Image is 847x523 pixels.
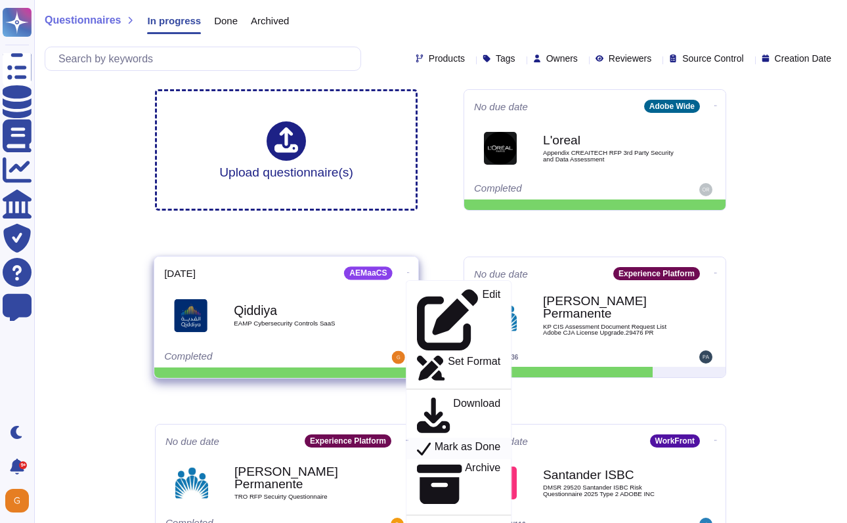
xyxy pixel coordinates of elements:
[406,394,511,438] a: Download
[546,54,578,63] span: Owners
[251,16,289,26] span: Archived
[474,269,528,279] span: No due date
[496,54,515,63] span: Tags
[392,351,405,364] img: user
[699,183,712,196] img: user
[543,469,674,481] b: Santander ISBC
[164,351,327,364] div: Completed
[543,150,674,162] span: Appendix CREAITECH RFP 3rd Party Security and Data Assessment
[5,489,29,513] img: user
[543,295,674,320] b: [PERSON_NAME] Permanente
[474,102,528,112] span: No due date
[234,465,366,490] b: [PERSON_NAME] Permanente
[52,47,360,70] input: Search by keywords
[465,463,500,507] p: Archive
[448,357,500,381] p: Set Format
[214,16,238,26] span: Done
[406,459,511,509] a: Archive
[609,54,651,63] span: Reviewers
[344,266,392,280] div: AEMaaCS
[435,441,501,457] p: Mark as Done
[406,438,511,459] a: Mark as Done
[453,398,500,435] p: Download
[474,183,635,196] div: Completed
[699,350,712,364] img: user
[429,54,465,63] span: Products
[234,304,366,316] b: Qiddiya
[482,289,500,350] p: Edit
[305,434,391,448] div: Experience Platform
[650,434,700,448] div: WorkFront
[174,299,207,332] img: Logo
[175,467,208,499] img: Logo
[234,320,366,327] span: EAMP Cybersecurity Controls SaaS
[543,324,674,336] span: KP CIS Assessment Document Request List Adobe CJA License Upgrade.29476 PR
[613,267,700,280] div: Experience Platform
[219,121,353,178] div: Upload questionnaire(s)
[543,484,674,497] span: DMSR 29520 Santander ISBC Risk Questionnaire 2025 Type 2 ADOBE INC
[234,493,366,500] span: TRO RFP Secuirty Questionnaire
[164,268,196,278] span: [DATE]
[3,486,38,515] button: user
[644,100,700,113] div: Adobe Wide
[543,134,674,146] b: L'oreal
[406,353,511,383] a: Set Format
[775,54,831,63] span: Creation Date
[147,16,201,26] span: In progress
[45,15,121,26] span: Questionnaires
[165,436,219,446] span: No due date
[682,54,743,63] span: Source Control
[406,286,511,353] a: Edit
[19,461,27,469] div: 9+
[484,132,517,165] img: Logo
